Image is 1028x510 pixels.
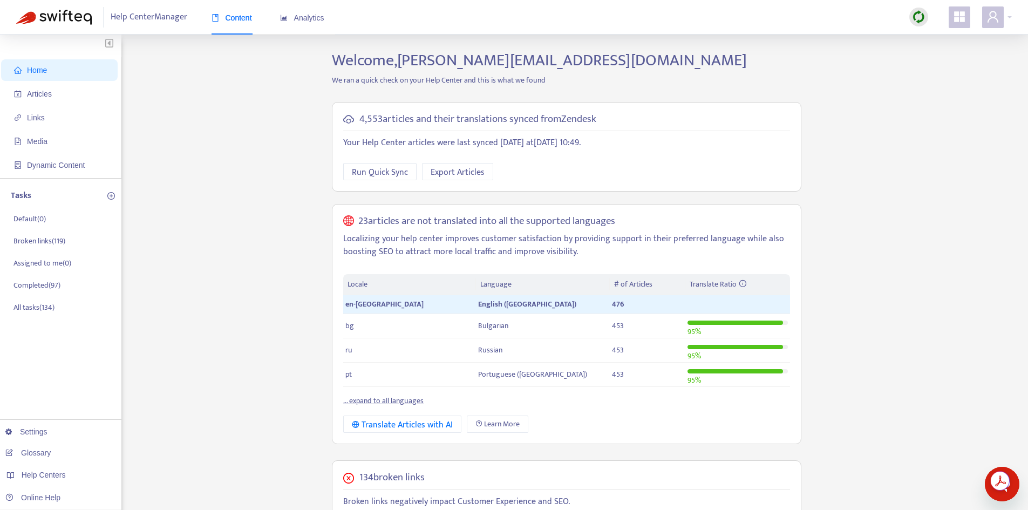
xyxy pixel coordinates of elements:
button: Export Articles [422,163,493,180]
span: Bulgarian [478,319,508,332]
span: 476 [612,298,624,310]
a: Glossary [5,448,51,457]
span: Media [27,137,47,146]
span: user [986,10,999,23]
span: cloud-sync [343,114,354,125]
span: appstore [953,10,966,23]
button: Run Quick Sync [343,163,417,180]
span: ru [345,344,352,356]
span: Learn More [484,418,520,430]
span: close-circle [343,473,354,484]
span: area-chart [280,14,288,22]
iframe: Button to launch messaging window [985,467,1019,501]
span: Articles [27,90,52,98]
span: file-image [14,138,22,145]
span: Export Articles [431,166,485,179]
span: global [343,215,354,228]
p: Default ( 0 ) [13,213,46,225]
span: Welcome, [PERSON_NAME][EMAIL_ADDRESS][DOMAIN_NAME] [332,47,747,74]
h5: 134 broken links [359,472,425,484]
p: Localizing your help center improves customer satisfaction by providing support in their preferre... [343,233,790,259]
span: home [14,66,22,74]
span: English ([GEOGRAPHIC_DATA]) [478,298,576,310]
span: account-book [14,90,22,98]
span: Links [27,113,45,122]
span: Help Center Manager [111,7,187,28]
p: We ran a quick check on your Help Center and this is what we found [324,74,809,86]
span: Portuguese ([GEOGRAPHIC_DATA]) [478,368,587,380]
span: container [14,161,22,169]
a: Online Help [5,493,60,502]
img: sync.dc5367851b00ba804db3.png [912,10,925,24]
span: Run Quick Sync [352,166,408,179]
span: 95 % [687,374,701,386]
span: pt [345,368,352,380]
th: Locale [343,274,476,295]
span: Help Centers [22,471,66,479]
h5: 23 articles are not translated into all the supported languages [358,215,615,228]
th: # of Articles [610,274,685,295]
span: 453 [612,344,624,356]
button: Translate Articles with AI [343,416,461,433]
span: Home [27,66,47,74]
p: Assigned to me ( 0 ) [13,257,71,269]
p: All tasks ( 134 ) [13,302,55,313]
div: Translate Articles with AI [352,418,453,432]
a: Learn More [467,416,528,433]
span: link [14,114,22,121]
div: Translate Ratio [690,278,786,290]
span: book [212,14,219,22]
th: Language [476,274,610,295]
p: Tasks [11,189,31,202]
span: 95 % [687,350,701,362]
img: Swifteq [16,10,92,25]
span: plus-circle [107,192,115,200]
span: 453 [612,319,624,332]
span: Content [212,13,252,22]
span: bg [345,319,354,332]
span: Russian [478,344,502,356]
span: 453 [612,368,624,380]
p: Your Help Center articles were last synced [DATE] at [DATE] 10:49 . [343,137,790,149]
span: 95 % [687,325,701,338]
a: ... expand to all languages [343,395,424,407]
a: Settings [5,427,47,436]
p: Completed ( 97 ) [13,280,60,291]
span: Dynamic Content [27,161,85,169]
span: en-[GEOGRAPHIC_DATA] [345,298,424,310]
span: Analytics [280,13,324,22]
h5: 4,553 articles and their translations synced from Zendesk [359,113,596,126]
p: Broken links ( 119 ) [13,235,65,247]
